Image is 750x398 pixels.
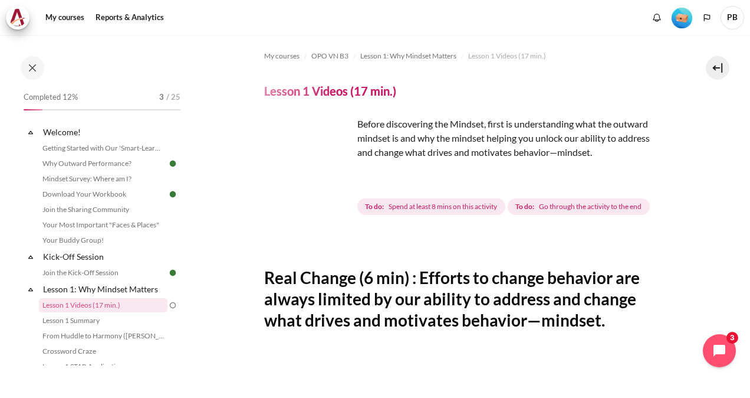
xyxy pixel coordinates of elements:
span: Lesson 1: Why Mindset Matters [360,51,456,61]
a: Crossword Craze [39,344,167,358]
span: OPO VN B3 [311,51,348,61]
strong: To do: [515,201,534,212]
a: Your Buddy Group! [39,233,167,247]
a: Architeck Architeck [6,6,35,30]
a: Lesson 1 Videos (17 min.) [39,298,167,312]
a: Reports & Analytics [91,6,168,30]
a: From Huddle to Harmony ([PERSON_NAME]'s Story) [39,329,167,343]
h4: Lesson 1 Videos (17 min.) [264,83,396,99]
a: Why Outward Performance? [39,156,167,171]
a: Lesson 1: Why Mindset Matters [360,49,456,63]
span: Spend at least 8 mins on this activity [389,201,497,212]
span: Completed 12% [24,92,78,103]
span: Collapse [25,283,37,295]
a: Getting Started with Our 'Smart-Learning' Platform [39,141,167,155]
a: Lesson 1 Videos (17 min.) [468,49,546,63]
a: User menu [721,6,744,30]
img: fdf [264,117,353,205]
div: Level #1 [672,6,692,28]
strong: To do: [365,201,384,212]
img: Done [167,189,178,200]
p: Before discovering the Mindset, first is understanding what the outward mindset is and why the mi... [264,117,666,159]
img: Level #1 [672,8,692,28]
h2: Real Change (6 min) : Efforts to change behavior are always limited by our ability to address and... [264,267,666,331]
a: OPO VN B3 [311,49,348,63]
span: PB [721,6,744,30]
img: Done [167,267,178,278]
span: Collapse [25,126,37,138]
button: Languages [698,9,716,27]
a: Kick-Off Session [41,249,167,265]
span: 3 [159,92,164,103]
div: Completion requirements for Lesson 1 Videos (17 min.) [357,196,652,217]
a: Welcome! [41,124,167,140]
a: Download Your Workbook [39,187,167,201]
nav: Navigation bar [264,47,666,66]
img: Architeck [9,9,26,27]
span: Collapse [25,251,37,263]
span: My courses [264,51,300,61]
a: Join the Sharing Community [39,203,167,217]
a: Join the Kick-Off Session [39,266,167,280]
a: Lesson 1: Why Mindset Matters [41,281,167,297]
img: To do [167,300,178,311]
a: My courses [264,49,300,63]
a: My courses [41,6,88,30]
a: Mindset Survey: Where am I? [39,172,167,186]
a: Your Most Important "Faces & Places" [39,218,167,232]
span: / 25 [166,92,180,103]
div: 12% [24,109,42,110]
a: Level #1 [667,6,697,28]
span: Go through the activity to the end [539,201,642,212]
img: Done [167,158,178,169]
div: Show notification window with no new notifications [648,9,666,27]
a: Lesson 1 Summary [39,314,167,328]
a: Lesson 1 STAR Application [39,360,167,374]
span: Lesson 1 Videos (17 min.) [468,51,546,61]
